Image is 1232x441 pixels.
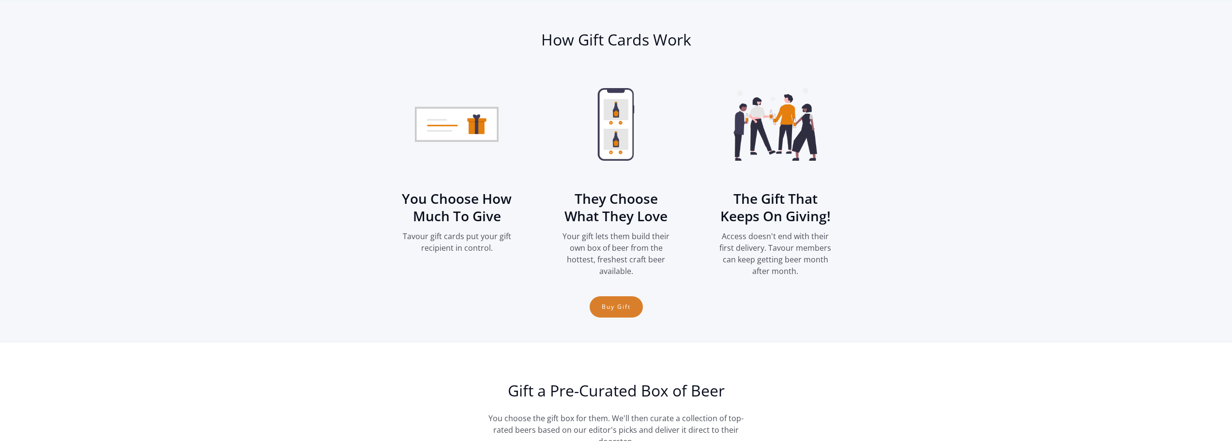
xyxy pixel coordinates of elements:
p: Access doesn't end with their first delivery. Tavour members can keep getting beer month after mo... [719,230,832,277]
h3: They Choose What They Love [560,190,673,225]
div: 2 of 3 [548,74,684,277]
div: 1 of 3 [389,74,525,254]
div: carousel [389,74,844,327]
h2: Gift a Pre-Curated Box of Beer [389,381,844,400]
p: Your gift lets them build their own box of beer from the hottest, freshest craft beer available. [560,230,673,277]
div: 3 of 3 [707,74,844,277]
p: Tavour gift cards put your gift recipient in control. [400,230,514,254]
h3: The Gift That Keeps On Giving! [719,190,832,225]
a: Buy Gift [590,296,643,318]
h3: You Choose How Much To Give [400,190,514,225]
h2: How Gift Cards Work [389,30,844,49]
